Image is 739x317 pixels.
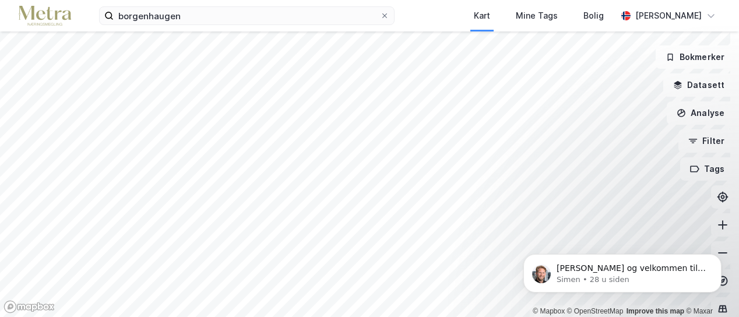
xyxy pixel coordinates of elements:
[656,45,734,69] button: Bokmerker
[516,9,558,23] div: Mine Tags
[635,9,702,23] div: [PERSON_NAME]
[19,6,71,26] img: metra-logo.256734c3b2bbffee19d4.png
[583,9,604,23] div: Bolig
[3,300,55,314] a: Mapbox homepage
[627,307,684,315] a: Improve this map
[533,307,565,315] a: Mapbox
[506,181,739,311] iframe: Intercom notifications melding
[567,307,624,315] a: OpenStreetMap
[26,83,45,102] img: Profile image for Simen
[667,101,734,125] button: Analyse
[51,82,201,93] p: [PERSON_NAME] og velkommen til Newsec Maps, [PERSON_NAME] det er du lurer på så er det bare å ta ...
[51,93,201,104] p: Message from Simen, sent 28 u siden
[114,7,380,24] input: Søk på adresse, matrikkel, gårdeiere, leietakere eller personer
[680,157,734,181] button: Tags
[663,73,734,97] button: Datasett
[474,9,490,23] div: Kart
[17,73,216,111] div: message notification from Simen, 28 u siden. Hei og velkommen til Newsec Maps, Geir Om det er du ...
[678,129,734,153] button: Filter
